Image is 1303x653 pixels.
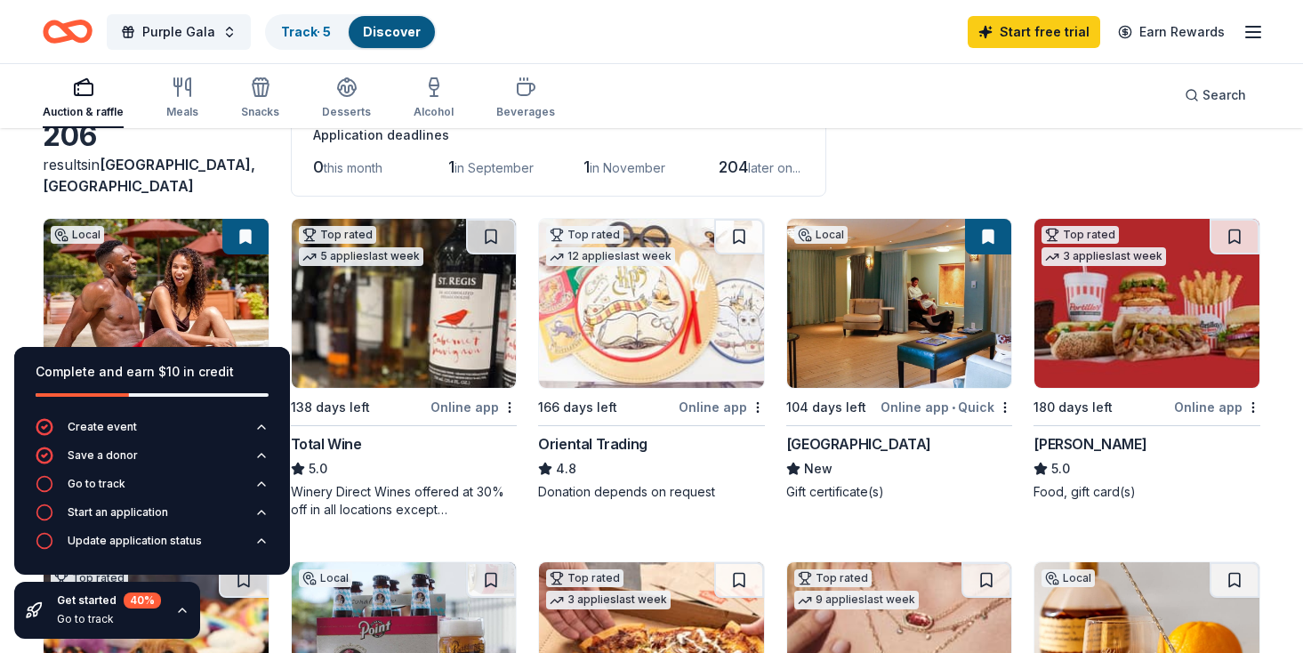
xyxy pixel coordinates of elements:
div: Winery Direct Wines offered at 30% off in all locations except [GEOGRAPHIC_DATA], [GEOGRAPHIC_DAT... [291,483,518,519]
div: 12 applies last week [546,247,675,266]
div: Top rated [546,226,623,244]
div: 138 days left [291,397,370,418]
div: Local [794,226,848,244]
div: 9 applies last week [794,591,919,609]
span: 4.8 [556,458,576,480]
img: Image for Total Wine [292,219,517,388]
div: 104 days left [786,397,866,418]
button: Desserts [322,69,371,128]
div: Online app [1174,396,1260,418]
div: Local [299,569,352,587]
a: Home [43,11,92,52]
div: Save a donor [68,448,138,463]
div: 3 applies last week [1042,247,1166,266]
div: Get started [57,593,161,609]
div: Desserts [322,105,371,119]
button: Auction & raffle [43,69,124,128]
img: Image for Chula Vista Resort [44,219,269,388]
div: Top rated [1042,226,1119,244]
a: Discover [363,24,421,39]
div: Start an application [68,505,168,520]
button: Save a donor [36,447,269,475]
span: this month [324,160,382,175]
div: Go to track [57,612,161,626]
a: Image for Oriental TradingTop rated12 applieslast week166 days leftOnline appOriental Trading4.8D... [538,218,765,501]
div: Local [51,226,104,244]
div: 5 applies last week [299,247,423,266]
div: Complete and earn $10 in credit [36,361,269,383]
div: Online app [679,396,765,418]
div: Update application status [68,534,202,548]
span: in [43,156,255,195]
div: Top rated [794,569,872,587]
a: Track· 5 [281,24,331,39]
span: Search [1202,85,1246,106]
div: Online app Quick [881,396,1012,418]
div: Online app [430,396,517,418]
div: Oriental Trading [538,433,647,455]
div: 3 applies last week [546,591,671,609]
button: Purple Gala [107,14,251,50]
div: Food, gift card(s) [1034,483,1260,501]
div: 180 days left [1034,397,1113,418]
button: Snacks [241,69,279,128]
div: 40 % [124,593,161,609]
div: Application deadlines [313,125,804,146]
div: 206 [43,118,269,154]
button: Create event [36,418,269,447]
button: Meals [166,69,198,128]
span: 0 [313,157,324,176]
span: • [952,400,955,415]
div: results [43,154,269,197]
div: [PERSON_NAME] [1034,433,1146,455]
div: Snacks [241,105,279,119]
div: Gift certificate(s) [786,483,1013,501]
span: Purple Gala [142,21,215,43]
span: 5.0 [309,458,327,480]
a: Image for Portillo'sTop rated3 applieslast week180 days leftOnline app[PERSON_NAME]5.0Food, gift ... [1034,218,1260,501]
span: 204 [719,157,748,176]
button: Start an application [36,504,269,532]
div: Meals [166,105,198,119]
img: Image for Oriental Trading [539,219,764,388]
span: 1 [448,157,454,176]
div: Top rated [299,226,376,244]
button: Update application status [36,532,269,560]
span: in September [454,160,534,175]
a: Image for Total WineTop rated5 applieslast week138 days leftOnline appTotal Wine5.0Winery Direct ... [291,218,518,519]
img: Image for The Edgewater Hotel [787,219,1012,388]
div: Beverages [496,105,555,119]
div: Local [1042,569,1095,587]
a: Image for Chula Vista ResortLocal164 days leftOnline app[GEOGRAPHIC_DATA]NewWaterpark passes, gol... [43,218,269,501]
div: Alcohol [414,105,454,119]
span: New [804,458,832,480]
span: 5.0 [1051,458,1070,480]
div: [GEOGRAPHIC_DATA] [786,433,931,455]
a: Start free trial [968,16,1100,48]
button: Track· 5Discover [265,14,437,50]
span: [GEOGRAPHIC_DATA], [GEOGRAPHIC_DATA] [43,156,255,195]
button: Go to track [36,475,269,504]
a: Image for The Edgewater HotelLocal104 days leftOnline app•Quick[GEOGRAPHIC_DATA]NewGift certifica... [786,218,1013,501]
div: Top rated [546,569,623,587]
div: Donation depends on request [538,483,765,501]
div: Create event [68,420,137,434]
div: Auction & raffle [43,105,124,119]
span: later on... [748,160,800,175]
div: 166 days left [538,397,617,418]
span: in November [590,160,665,175]
img: Image for Portillo's [1034,219,1259,388]
span: 1 [583,157,590,176]
div: Total Wine [291,433,362,455]
div: Go to track [68,477,125,491]
button: Search [1170,77,1260,113]
button: Alcohol [414,69,454,128]
button: Beverages [496,69,555,128]
a: Earn Rewards [1107,16,1235,48]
